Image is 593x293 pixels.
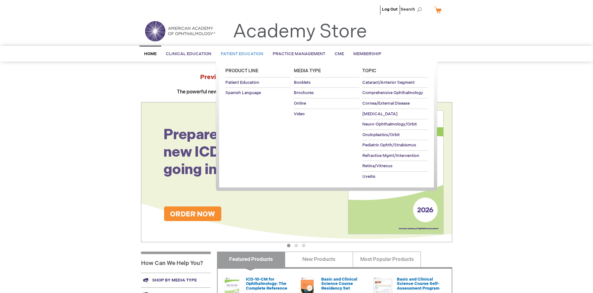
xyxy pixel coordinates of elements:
[294,244,298,247] button: 2 of 3
[362,68,376,73] span: Topic
[287,244,290,247] button: 1 of 3
[225,90,261,95] span: Spanish Language
[362,163,393,168] span: Retina/Vitreous
[362,101,410,106] span: Cornea/External Disease
[353,51,381,56] span: Membership
[294,111,305,116] span: Video
[200,73,393,81] strong: Preview the at AAO 2025
[294,80,311,85] span: Booklets
[302,244,305,247] button: 3 of 3
[362,90,423,95] span: Comprehensive Ophthalmology
[225,80,259,85] span: Patient Education
[353,252,421,267] a: Most Popular Products
[321,277,357,291] a: Basic and Clinical Science Course Residency Set
[144,51,157,56] span: Home
[285,252,353,267] a: New Products
[221,51,263,56] span: Patient Education
[401,3,424,16] span: Search
[335,51,344,56] span: CME
[362,143,416,148] span: Pediatric Ophth/Strabismus
[362,132,400,137] span: Oculoplastics/Orbit
[397,277,440,291] a: Basic and Clinical Science Course Self-Assessment Program
[141,252,211,273] h1: How Can We Help You?
[362,80,415,85] span: Cataract/Anterior Segment
[294,101,306,106] span: Online
[246,277,287,291] a: ICD-10-CM for Ophthalmology: The Complete Reference
[225,68,258,73] span: Product Line
[362,122,417,127] span: Neuro-Ophthalmology/Orbit
[141,273,211,287] a: Shop by media type
[166,51,211,56] span: Clinical Education
[294,90,314,95] span: Brochures
[362,111,398,116] span: [MEDICAL_DATA]
[294,68,321,73] span: Media Type
[273,51,325,56] span: Practice Management
[362,174,375,179] span: Uveitis
[382,7,398,12] a: Log Out
[362,153,419,158] span: Refractive Mgmt/Intervention
[217,252,285,267] a: Featured Products
[233,21,367,43] a: Academy Store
